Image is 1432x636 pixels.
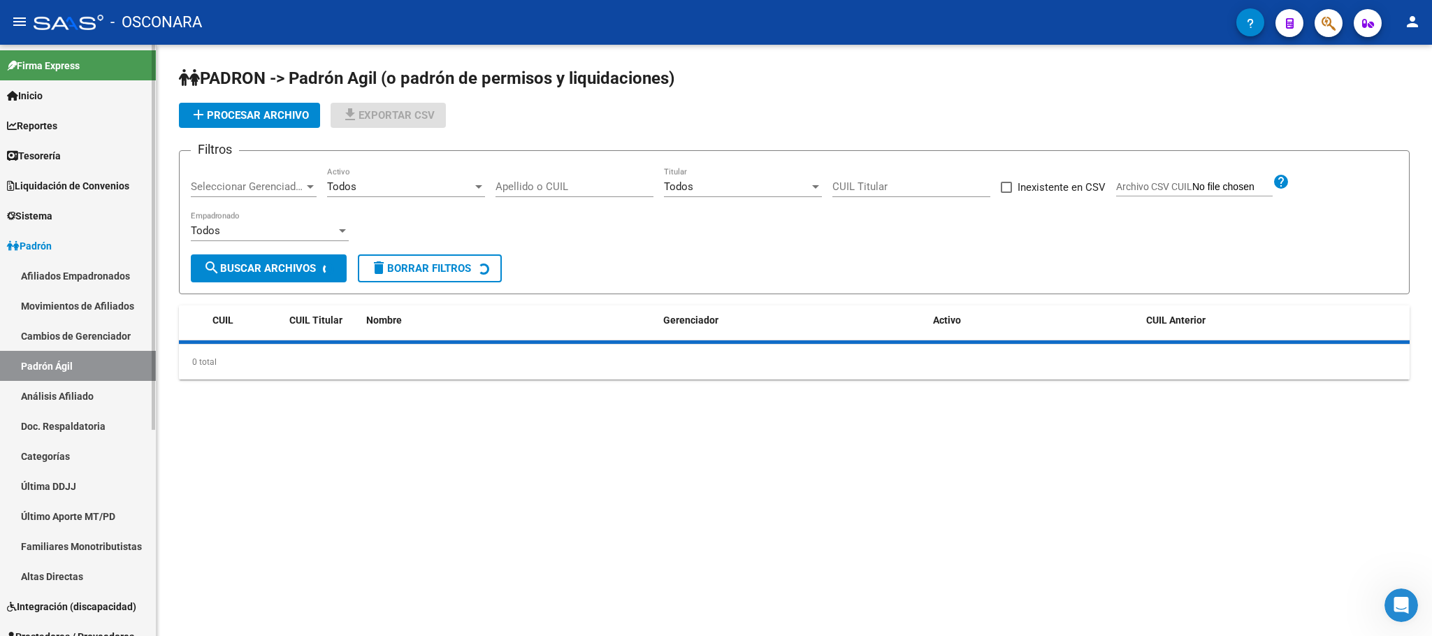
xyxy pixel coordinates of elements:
span: Sistema [7,208,52,224]
span: CUIL Anterior [1146,315,1206,326]
h3: Filtros [191,140,239,159]
span: Borrar Filtros [370,262,471,275]
span: Firma Express [7,58,80,73]
mat-icon: delete [370,259,387,276]
datatable-header-cell: CUIL [207,305,284,335]
span: PADRON -> Padrón Agil (o padrón de permisos y liquidaciones) [179,68,674,88]
button: Exportar CSV [331,103,446,128]
span: Integración (discapacidad) [7,599,136,614]
span: Activo [933,315,961,326]
span: Gerenciador [663,315,718,326]
span: Seleccionar Gerenciador [191,180,304,193]
datatable-header-cell: Activo [927,305,1141,335]
span: Todos [664,180,693,193]
span: Inexistente en CSV [1018,179,1106,196]
mat-icon: menu [11,13,28,30]
span: Nombre [366,315,402,326]
span: Buscar Archivos [203,262,316,275]
div: 0 total [179,345,1410,380]
span: Reportes [7,118,57,133]
span: Liquidación de Convenios [7,178,129,194]
span: - OSCONARA [110,7,202,38]
span: Tesorería [7,148,61,164]
span: Todos [327,180,356,193]
input: Archivo CSV CUIL [1192,181,1273,194]
mat-icon: help [1273,173,1289,190]
mat-icon: person [1404,13,1421,30]
datatable-header-cell: CUIL Titular [284,305,361,335]
span: Inicio [7,88,43,103]
span: CUIL Titular [289,315,342,326]
datatable-header-cell: Gerenciador [658,305,927,335]
button: Borrar Filtros [358,254,502,282]
span: Archivo CSV CUIL [1116,181,1192,192]
button: Procesar archivo [179,103,320,128]
mat-icon: add [190,106,207,123]
span: Exportar CSV [342,109,435,122]
mat-icon: file_download [342,106,359,123]
mat-icon: search [203,259,220,276]
button: Buscar Archivos [191,254,347,282]
span: Procesar archivo [190,109,309,122]
datatable-header-cell: Nombre [361,305,658,335]
span: CUIL [212,315,233,326]
iframe: Intercom live chat [1384,588,1418,622]
span: Todos [191,224,220,237]
datatable-header-cell: CUIL Anterior [1141,305,1410,335]
span: Padrón [7,238,52,254]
